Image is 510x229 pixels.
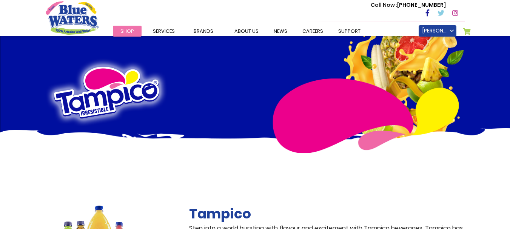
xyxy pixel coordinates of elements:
span: Shop [120,28,134,35]
p: [PHONE_NUMBER] [371,1,446,9]
a: support [331,26,368,37]
span: Brands [194,28,213,35]
a: News [266,26,295,37]
a: store logo [46,1,99,34]
span: Call Now : [371,1,397,9]
a: careers [295,26,331,37]
span: Services [153,28,175,35]
a: about us [227,26,266,37]
h2: Tampico [189,206,465,222]
a: [PERSON_NAME] [419,25,456,37]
